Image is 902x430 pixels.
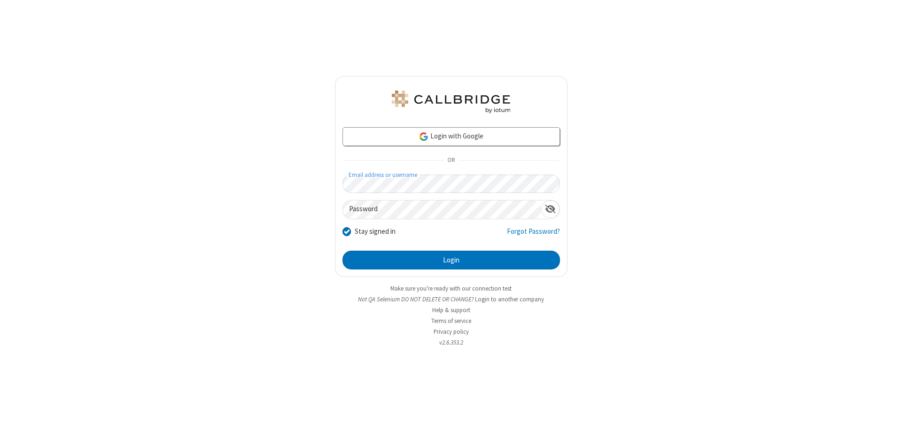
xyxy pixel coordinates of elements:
button: Login [342,251,560,269]
a: Login with Google [342,127,560,146]
div: Show password [541,200,560,218]
label: Stay signed in [355,226,396,237]
a: Privacy policy [434,328,469,336]
button: Login to another company [475,295,544,304]
input: Email address or username [342,175,560,193]
img: QA Selenium DO NOT DELETE OR CHANGE [390,91,512,113]
span: OR [443,154,459,167]
a: Forgot Password? [507,226,560,244]
input: Password [343,200,541,219]
img: google-icon.png [419,131,429,142]
li: v2.6.353.2 [335,338,568,347]
a: Make sure you're ready with our connection test [390,284,512,292]
li: Not QA Selenium DO NOT DELETE OR CHANGE? [335,295,568,304]
a: Terms of service [431,317,471,325]
a: Help & support [432,306,470,314]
